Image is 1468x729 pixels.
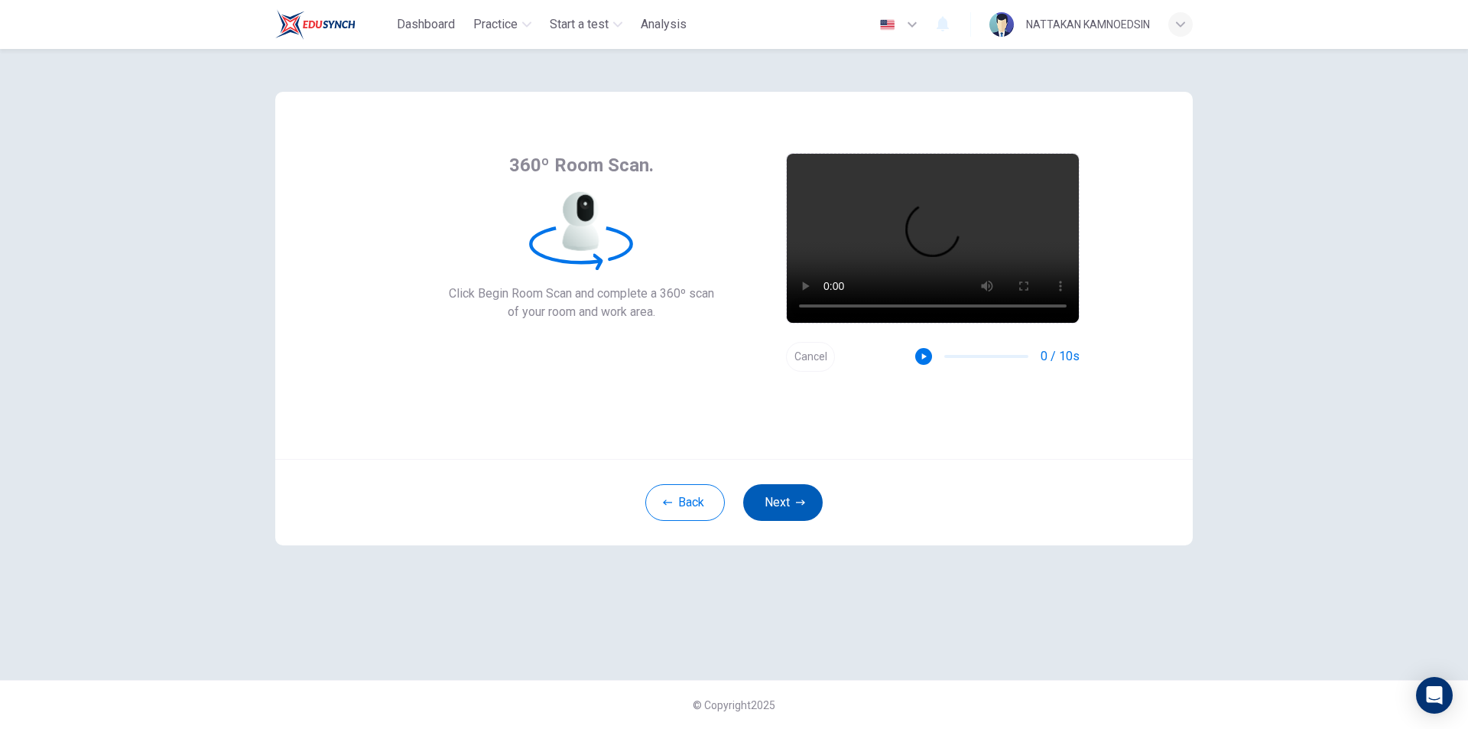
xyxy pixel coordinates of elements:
span: © Copyright 2025 [693,699,775,711]
div: NATTAKAN KAMNOEDSIN [1026,15,1150,34]
span: Practice [473,15,518,34]
span: Click Begin Room Scan and complete a 360º scan [449,285,714,303]
img: Profile picture [989,12,1014,37]
button: Analysis [635,11,693,38]
button: Practice [467,11,538,38]
button: Dashboard [391,11,461,38]
span: 0 / 10s [1041,347,1080,366]
span: Start a test [550,15,609,34]
span: Dashboard [397,15,455,34]
img: en [878,19,897,31]
button: Back [645,484,725,521]
button: Cancel [786,342,835,372]
div: Open Intercom Messenger [1416,677,1453,714]
span: 360º Room Scan. [509,153,654,177]
a: Train Test logo [275,9,391,40]
span: Analysis [641,15,687,34]
img: Train Test logo [275,9,356,40]
span: of your room and work area. [449,303,714,321]
button: Start a test [544,11,628,38]
button: Next [743,484,823,521]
